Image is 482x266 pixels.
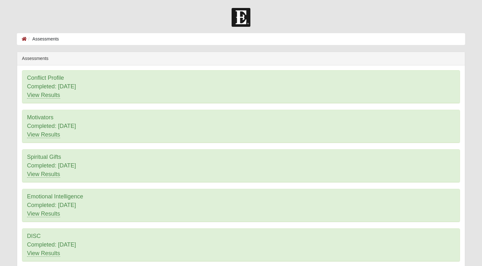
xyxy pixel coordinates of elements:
[27,131,60,138] a: View Results
[22,70,460,103] div: Conflict Profile Completed: [DATE]
[22,110,460,143] div: Motivators Completed: [DATE]
[232,8,250,27] img: Church of Eleven22 Logo
[27,171,60,178] a: View Results
[27,92,60,99] a: View Results
[22,189,460,222] div: Emotional Intelligence Completed: [DATE]
[27,250,60,257] a: View Results
[22,229,460,261] div: DISC Completed: [DATE]
[17,52,465,65] div: Assessments
[27,211,60,217] a: View Results
[27,36,59,42] li: Assessments
[22,150,460,182] div: Spiritual Gifts Completed: [DATE]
